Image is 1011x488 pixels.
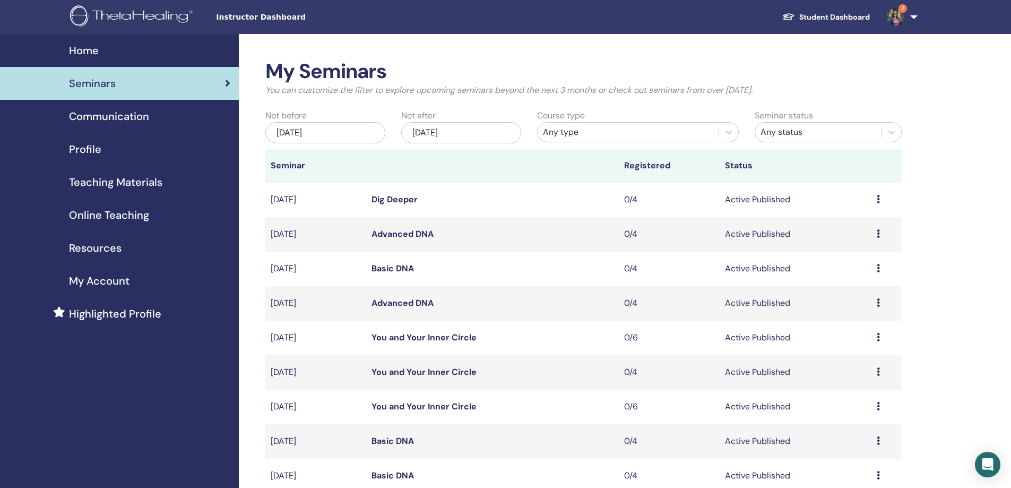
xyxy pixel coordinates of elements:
td: Active Published [720,183,871,217]
td: [DATE] [265,355,366,390]
td: 0/4 [619,183,720,217]
th: Registered [619,149,720,183]
span: My Account [69,273,129,289]
td: Active Published [720,321,871,355]
span: Home [69,42,99,58]
td: [DATE] [265,252,366,286]
td: [DATE] [265,183,366,217]
img: default.jpg [887,8,904,25]
td: [DATE] [265,217,366,252]
td: Active Published [720,217,871,252]
span: Communication [69,108,149,124]
a: You and Your Inner Circle [371,332,477,343]
td: Active Published [720,286,871,321]
p: You can customize the filter to explore upcoming seminars beyond the next 3 months or check out s... [265,84,902,97]
span: Online Teaching [69,207,149,223]
td: 0/4 [619,355,720,390]
a: You and Your Inner Circle [371,401,477,412]
a: Advanced DNA [371,297,434,309]
a: Basic DNA [371,435,414,447]
div: Any status [761,126,876,139]
div: [DATE] [401,122,521,143]
td: 0/6 [619,321,720,355]
td: 0/4 [619,217,720,252]
td: 0/4 [619,286,720,321]
span: Highlighted Profile [69,306,161,322]
img: logo.png [70,5,197,29]
td: 0/4 [619,424,720,459]
label: Course type [537,109,585,122]
span: Teaching Materials [69,174,162,190]
img: graduation-cap-white.svg [782,12,795,21]
td: [DATE] [265,424,366,459]
a: Student Dashboard [774,7,878,27]
a: Basic DNA [371,470,414,481]
div: Any type [543,126,713,139]
span: Instructor Dashboard [216,12,375,23]
a: Basic DNA [371,263,414,274]
td: Active Published [720,390,871,424]
div: Open Intercom Messenger [975,452,1000,477]
a: You and Your Inner Circle [371,366,477,378]
td: 0/4 [619,252,720,286]
label: Not before [265,109,307,122]
label: Seminar status [755,109,813,122]
td: [DATE] [265,390,366,424]
td: Active Published [720,424,871,459]
td: [DATE] [265,321,366,355]
td: [DATE] [265,286,366,321]
div: [DATE] [265,122,385,143]
td: Active Published [720,252,871,286]
th: Seminar [265,149,366,183]
td: Active Published [720,355,871,390]
span: Profile [69,141,101,157]
span: Seminars [69,75,116,91]
h2: My Seminars [265,59,902,84]
span: 2 [898,4,907,13]
label: Not after [401,109,436,122]
td: 0/6 [619,390,720,424]
th: Status [720,149,871,183]
span: Resources [69,240,122,256]
a: Dig Deeper [371,194,418,205]
a: Advanced DNA [371,228,434,239]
